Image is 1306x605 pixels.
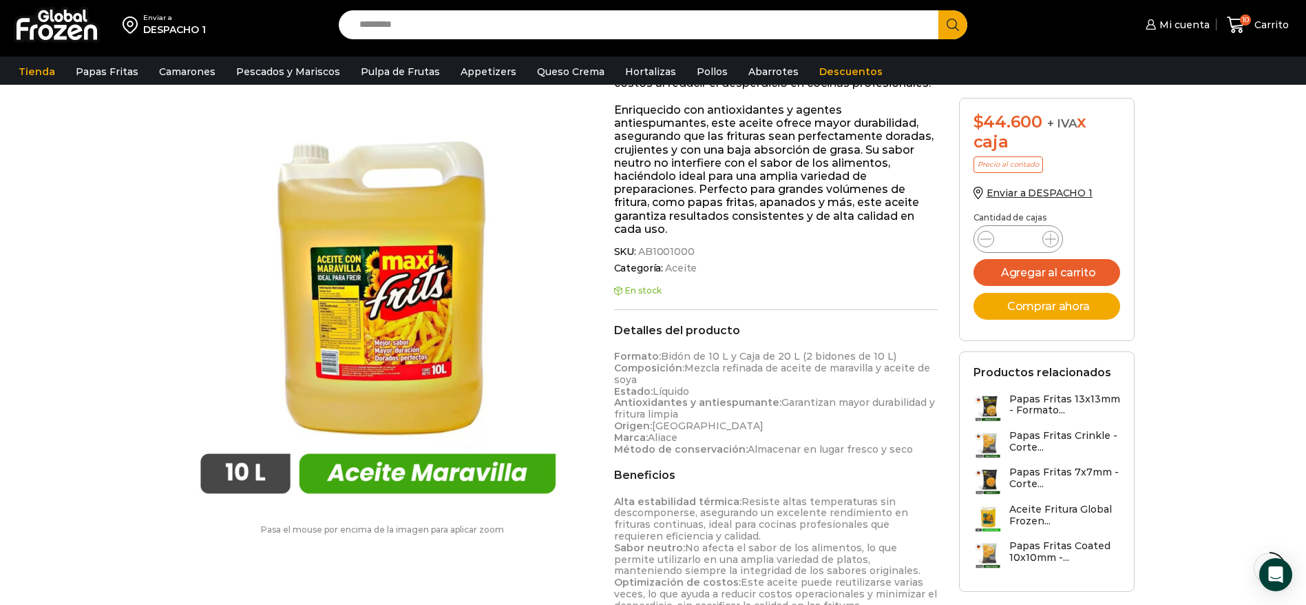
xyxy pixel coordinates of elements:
[614,469,938,482] h2: Beneficios
[1047,116,1077,130] span: + IVA
[1259,558,1292,591] div: Open Intercom Messenger
[973,430,1121,460] a: Papas Fritas Crinkle - Corte...
[663,263,697,274] a: Aceite
[973,112,984,132] span: $
[614,420,652,432] strong: Origen:
[614,576,741,588] strong: Optimización de costos:
[973,213,1121,223] p: Cantidad de cajas
[1009,393,1121,417] h3: Papas Fritas 13x13mm - Formato...
[1009,466,1121,490] h3: Papas Fritas 7x7mm - Corte...
[614,103,938,236] p: Enriquecido con antioxidantes y agentes antiespumantes, este aceite ofrece mayor durabilidad, ase...
[636,246,695,258] span: AB1001000
[973,112,1042,132] bdi: 44.600
[614,362,684,374] strong: Composición:
[614,443,748,455] strong: Método de conservación:
[987,187,1093,199] span: Enviar a DESPACHO 1
[1009,430,1121,453] h3: Papas Fritas Crinkle - Corte...
[618,59,683,85] a: Hortalizas
[614,286,938,296] p: En stock
[143,13,206,23] div: Enviar a
[973,293,1121,320] button: Comprar ahora
[454,59,523,85] a: Appetizers
[171,525,593,535] p: Pasa el mouse por encima de la imagen para aplicar zoom
[1142,11,1210,39] a: Mi cuenta
[973,187,1093,199] a: Enviar a DESPACHO 1
[1223,9,1292,41] a: 10 Carrito
[1240,14,1251,25] span: 10
[1251,18,1289,32] span: Carrito
[741,59,805,85] a: Abarrotes
[171,98,584,511] img: aceite
[614,324,938,337] h2: Detalles del producto
[1009,540,1121,564] h3: Papas Fritas Coated 10x10mm -...
[152,59,222,85] a: Camarones
[69,59,145,85] a: Papas Fritas
[973,466,1121,496] a: Papas Fritas 7x7mm - Corte...
[123,13,143,37] img: address-field-icon.svg
[938,10,967,39] button: Search button
[973,393,1121,423] a: Papas Fritas 13x13mm - Formato...
[690,59,735,85] a: Pollos
[229,59,347,85] a: Pescados y Mariscos
[1156,18,1210,32] span: Mi cuenta
[614,385,653,398] strong: Estado:
[530,59,611,85] a: Queso Crema
[812,59,889,85] a: Descuentos
[614,495,741,508] strong: Alta estabilidad térmica:
[614,431,648,444] strong: Marca:
[614,351,938,455] p: Bidón de 10 L y Caja de 20 L (2 bidones de 10 L) Mezcla refinada de aceite de maravilla y aceite ...
[973,259,1121,286] button: Agregar al carrito
[614,396,781,409] strong: Antioxidantes y antiespumante:
[973,504,1121,533] a: Aceite Fritura Global Frozen...
[354,59,447,85] a: Pulpa de Frutas
[1009,504,1121,527] h3: Aceite Fritura Global Frozen...
[614,542,685,554] strong: Sabor neutro:
[614,350,661,362] strong: Formato:
[614,263,938,274] span: Categoría:
[973,112,1121,152] div: x caja
[614,246,938,258] span: SKU:
[973,156,1043,173] p: Precio al contado
[973,540,1121,570] a: Papas Fritas Coated 10x10mm -...
[12,59,62,85] a: Tienda
[143,23,206,37] div: DESPACHO 1
[1005,229,1031,249] input: Product quantity
[973,366,1111,379] h2: Productos relacionados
